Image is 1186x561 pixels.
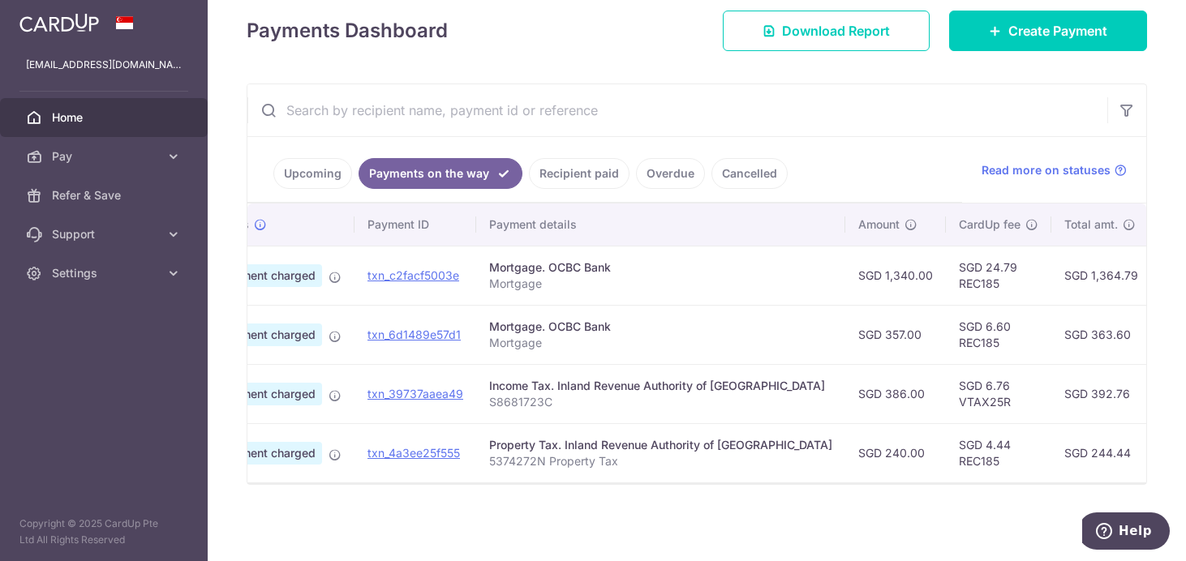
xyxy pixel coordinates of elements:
h4: Payments Dashboard [247,16,448,45]
td: SGD 392.76 [1051,364,1151,423]
a: Read more on statuses [982,162,1127,178]
td: SGD 357.00 [845,305,946,364]
span: Payment charged [214,264,322,287]
a: Create Payment [949,11,1147,51]
span: Support [52,226,159,242]
a: Download Report [723,11,930,51]
td: SGD 240.00 [845,423,946,482]
span: Read more on statuses [982,162,1111,178]
iframe: Opens a widget where you can find more information [1082,512,1170,553]
img: CardUp [19,13,99,32]
div: Mortgage. OCBC Bank [489,319,832,335]
a: Payments on the way [359,158,522,189]
td: SGD 363.60 [1051,305,1151,364]
td: SGD 244.44 [1051,423,1151,482]
span: Create Payment [1008,21,1107,41]
p: Mortgage [489,276,832,292]
span: Settings [52,265,159,281]
input: Search by recipient name, payment id or reference [247,84,1107,136]
p: S8681723C [489,394,832,410]
td: SGD 386.00 [845,364,946,423]
p: 5374272N Property Tax [489,453,832,469]
th: Payment details [476,203,845,246]
td: SGD 4.44 REC185 [946,423,1051,482]
span: Pay [52,148,159,165]
div: Income Tax. Inland Revenue Authority of [GEOGRAPHIC_DATA] [489,378,832,394]
td: SGD 1,364.79 [1051,246,1151,305]
span: Payment charged [214,442,322,465]
a: txn_6d1489e57d1 [367,328,461,341]
td: SGD 6.76 VTAX25R [946,364,1051,423]
span: Home [52,109,159,126]
span: Total amt. [1064,216,1118,233]
a: Cancelled [711,158,788,189]
span: Payment charged [214,323,322,346]
span: CardUp fee [959,216,1021,233]
a: txn_c2facf5003e [367,268,459,282]
span: Payment charged [214,383,322,405]
div: Property Tax. Inland Revenue Authority of [GEOGRAPHIC_DATA] [489,437,832,453]
a: txn_39737aaea49 [367,387,463,400]
span: Refer & Save [52,187,159,203]
a: Overdue [636,158,705,189]
td: SGD 6.60 REC185 [946,305,1051,364]
td: SGD 1,340.00 [845,246,946,305]
div: Mortgage. OCBC Bank [489,259,832,276]
td: SGD 24.79 REC185 [946,246,1051,305]
a: txn_4a3ee25f555 [367,446,460,460]
span: Download Report [782,21,890,41]
a: Recipient paid [529,158,630,189]
th: Payment ID [355,203,476,246]
span: Amount [858,216,900,233]
a: Upcoming [273,158,352,189]
p: Mortgage [489,335,832,351]
p: [EMAIL_ADDRESS][DOMAIN_NAME] [26,57,182,73]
